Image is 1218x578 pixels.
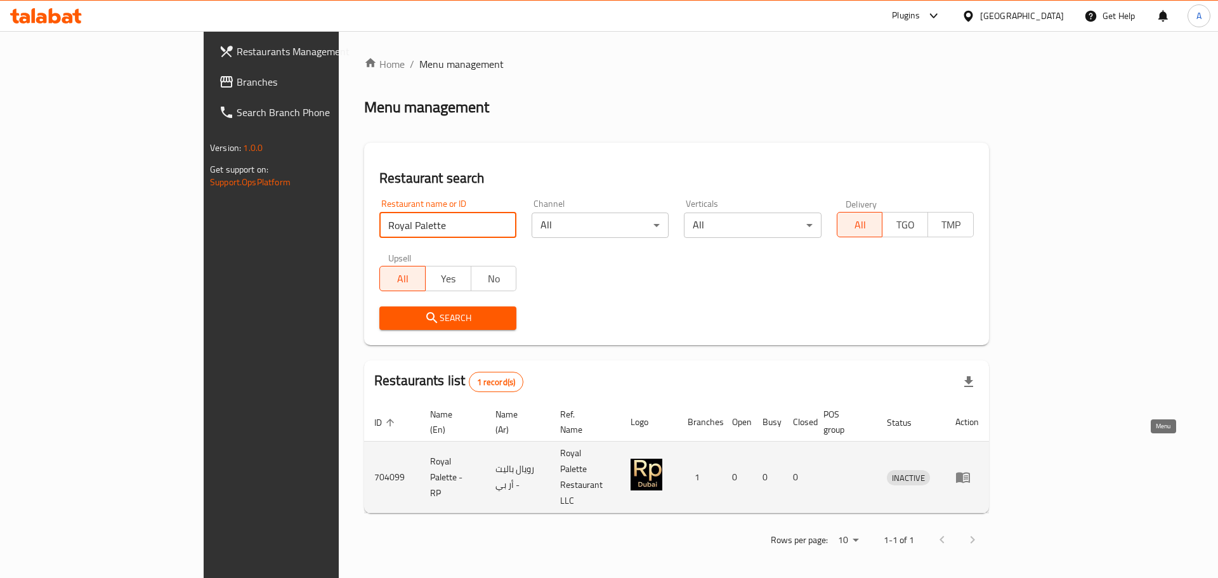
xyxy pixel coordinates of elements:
div: [GEOGRAPHIC_DATA] [980,9,1064,23]
th: Logo [620,403,678,442]
th: Closed [783,403,813,442]
button: All [379,266,426,291]
span: All [842,216,878,234]
span: TGO [887,216,923,234]
td: رويال باليت - أر بي [485,442,550,513]
button: Yes [425,266,471,291]
span: Yes [431,270,466,288]
td: Royal Palette Restaurant LLC [550,442,620,513]
label: Delivery [846,199,877,208]
div: Rows per page: [833,531,863,550]
div: Plugins [892,8,920,23]
span: 1 record(s) [469,376,523,388]
img: Royal Palette - RP [631,459,662,490]
span: Status [887,415,928,430]
td: 0 [752,442,783,513]
h2: Restaurant search [379,169,974,188]
th: Open [722,403,752,442]
td: 0 [783,442,813,513]
span: ID [374,415,398,430]
button: Search [379,306,516,330]
span: POS group [823,407,861,437]
a: Branches [209,67,407,97]
a: Support.OpsPlatform [210,174,291,190]
li: / [410,56,414,72]
button: All [837,212,883,237]
th: Busy [752,403,783,442]
td: 1 [678,442,722,513]
div: Total records count [469,372,524,392]
span: Restaurants Management [237,44,397,59]
input: Search for restaurant name or ID.. [379,213,516,238]
span: Ref. Name [560,407,605,437]
p: 1-1 of 1 [884,532,914,548]
span: Menu management [419,56,504,72]
span: All [385,270,421,288]
a: Search Branch Phone [209,97,407,128]
span: Search Branch Phone [237,105,397,120]
span: No [476,270,512,288]
label: Upsell [388,253,412,262]
span: Branches [237,74,397,89]
button: No [471,266,517,291]
th: Action [945,403,989,442]
button: TMP [927,212,974,237]
th: Branches [678,403,722,442]
span: 1.0.0 [243,140,263,156]
a: Restaurants Management [209,36,407,67]
td: Royal Palette - RP [420,442,485,513]
div: INACTIVE [887,470,930,485]
h2: Restaurants list [374,371,523,392]
button: TGO [882,212,928,237]
p: Rows per page: [771,532,828,548]
div: All [684,213,821,238]
table: enhanced table [364,403,989,513]
span: Name (En) [430,407,470,437]
span: Search [390,310,506,326]
span: Version: [210,140,241,156]
span: TMP [933,216,969,234]
td: 0 [722,442,752,513]
span: A [1196,9,1202,23]
div: All [532,213,669,238]
span: Get support on: [210,161,268,178]
h2: Menu management [364,97,489,117]
span: INACTIVE [887,471,930,485]
span: Name (Ar) [495,407,535,437]
nav: breadcrumb [364,56,989,72]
